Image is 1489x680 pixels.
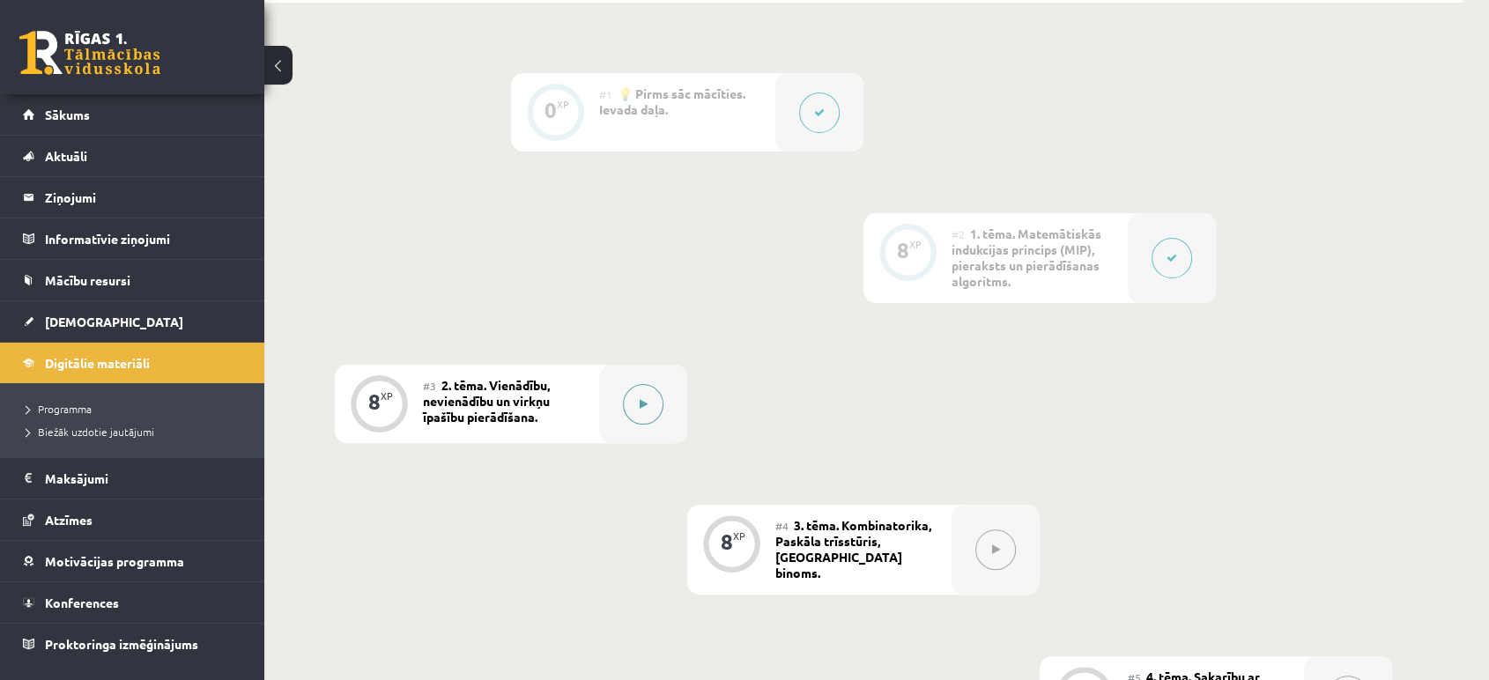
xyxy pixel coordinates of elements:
[23,343,242,383] a: Digitālie materiāli
[23,624,242,664] a: Proktoringa izmēģinājums
[952,227,965,241] span: #2
[26,402,92,416] span: Programma
[733,531,745,541] div: XP
[26,425,154,439] span: Biežāk uzdotie jautājumi
[23,541,242,581] a: Motivācijas programma
[775,517,931,580] span: 3. tēma. Kombinatorika, Paskāla trīsstūris, [GEOGRAPHIC_DATA] binoms.
[381,391,393,401] div: XP
[45,272,130,288] span: Mācību resursi
[423,379,436,393] span: #3
[45,458,242,499] legend: Maksājumi
[23,136,242,176] a: Aktuāli
[45,355,150,371] span: Digitālie materiāli
[544,102,557,118] div: 0
[23,260,242,300] a: Mācību resursi
[45,595,119,610] span: Konferences
[23,301,242,342] a: [DEMOGRAPHIC_DATA]
[423,377,550,425] span: 2. tēma. Vienādību, nevienādību un virkņu īpašību pierādīšana.
[26,401,247,417] a: Programma
[45,148,87,164] span: Aktuāli
[721,534,733,550] div: 8
[909,240,922,249] div: XP
[45,314,183,329] span: [DEMOGRAPHIC_DATA]
[368,394,381,410] div: 8
[952,225,1101,289] span: 1. tēma. Matemātiskās indukcijas princips (MIP), pieraksts un pierādīšanas algoritms.
[557,100,569,109] div: XP
[45,107,90,122] span: Sākums
[26,424,247,440] a: Biežāk uzdotie jautājumi
[775,519,789,533] span: #4
[23,94,242,135] a: Sākums
[45,218,242,259] legend: Informatīvie ziņojumi
[599,87,612,101] span: #1
[45,636,198,652] span: Proktoringa izmēģinājums
[23,177,242,218] a: Ziņojumi
[45,512,93,528] span: Atzīmes
[45,177,242,218] legend: Ziņojumi
[19,31,160,75] a: Rīgas 1. Tālmācības vidusskola
[897,242,909,258] div: 8
[23,582,242,623] a: Konferences
[599,85,745,117] span: 💡 Pirms sāc mācīties. Ievada daļa.
[23,218,242,259] a: Informatīvie ziņojumi
[23,499,242,540] a: Atzīmes
[23,458,242,499] a: Maksājumi
[45,553,184,569] span: Motivācijas programma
